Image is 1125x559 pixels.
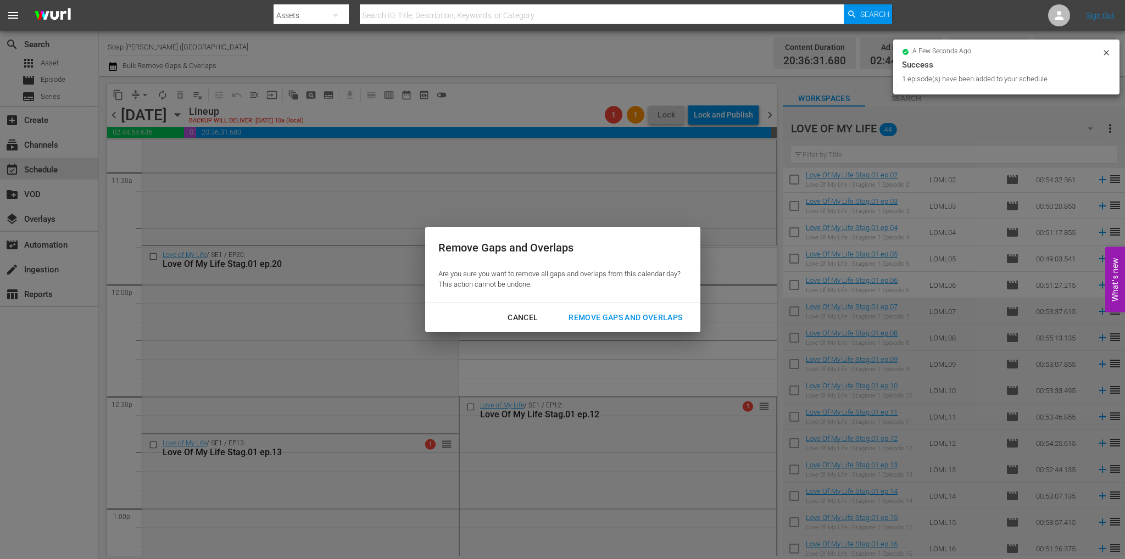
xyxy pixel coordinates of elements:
[1086,11,1115,20] a: Sign Out
[1105,247,1125,312] button: Open Feedback Widget
[912,47,971,56] span: a few seconds ago
[499,311,547,325] div: Cancel
[438,240,681,256] div: Remove Gaps and Overlaps
[860,4,889,24] span: Search
[438,279,681,290] p: This action cannot be undone.
[555,308,695,328] button: Remove Gaps and Overlaps
[7,9,20,22] span: menu
[902,74,1099,85] div: 1 episode(s) have been added to your schedule
[26,3,79,29] img: ans4CAIJ8jUAAAAAAAAAAAAAAAAAAAAAAAAgQb4GAAAAAAAAAAAAAAAAAAAAAAAAJMjXAAAAAAAAAAAAAAAAAAAAAAAAgAT5G...
[902,58,1111,71] div: Success
[560,311,691,325] div: Remove Gaps and Overlaps
[494,308,551,328] button: Cancel
[438,269,681,279] p: Are you sure you want to remove all gaps and overlaps from this calendar day?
